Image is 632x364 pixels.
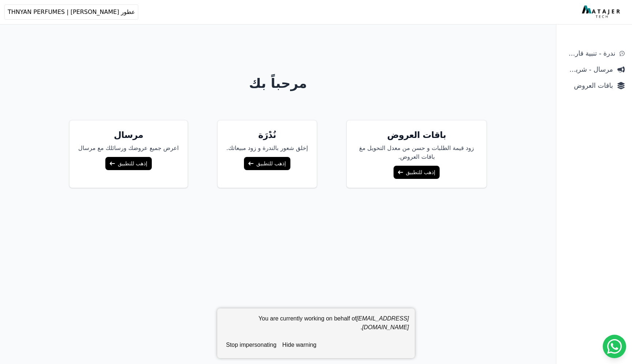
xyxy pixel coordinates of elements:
[8,8,135,16] span: عطور [PERSON_NAME] | THNYAN PERFUMES
[355,144,478,161] p: زود قيمة الطلبات و حسن من معدل التحويل مغ باقات العروض.
[244,157,290,170] a: إذهب للتطبيق
[105,157,151,170] a: إذهب للتطبيق
[226,129,308,141] h5: نُدْرَة
[355,129,478,141] h5: باقات العروض
[394,166,440,179] a: إذهب للتطبيق
[564,80,613,91] span: باقات العروض
[78,129,179,141] h5: مرسال
[564,64,613,75] span: مرسال - شريط دعاية
[357,315,409,330] em: [EMAIL_ADDRESS][DOMAIN_NAME]
[223,314,409,338] div: You are currently working on behalf of .
[279,338,319,352] button: hide warning
[582,5,622,19] img: MatajerTech Logo
[4,4,138,20] button: عطور [PERSON_NAME] | THNYAN PERFUMES
[564,48,615,59] span: ندرة - تنبية قارب علي النفاذ
[78,144,179,153] p: اعرض جميع عروضك ورسائلك مع مرسال
[223,338,279,352] button: stop impersonating
[226,144,308,153] p: إخلق شعور بالندرة و زود مبيعاتك.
